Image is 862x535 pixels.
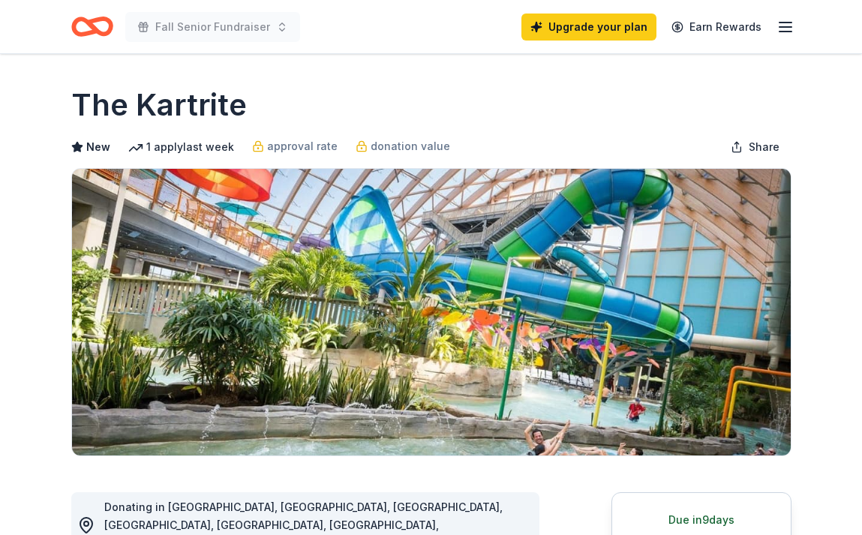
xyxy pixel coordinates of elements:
a: approval rate [252,137,338,155]
span: Fall Senior Fundraiser [155,18,270,36]
button: Share [719,132,791,162]
button: Fall Senior Fundraiser [125,12,300,42]
span: approval rate [267,137,338,155]
a: Upgrade your plan [521,14,656,41]
h1: The Kartrite [71,84,247,126]
div: 1 apply last week [128,138,234,156]
a: Home [71,9,113,44]
span: Share [749,138,779,156]
a: donation value [356,137,450,155]
span: donation value [371,137,450,155]
img: Image for The Kartrite [72,169,791,455]
span: New [86,138,110,156]
a: Earn Rewards [662,14,770,41]
div: Due in 9 days [630,511,773,529]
